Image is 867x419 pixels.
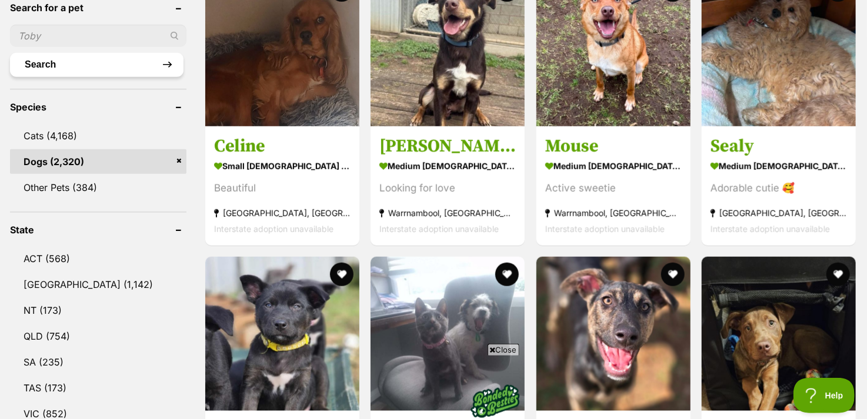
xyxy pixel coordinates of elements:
strong: medium [DEMOGRAPHIC_DATA] Dog [379,157,516,175]
span: Interstate adoption unavailable [214,224,334,234]
a: SA (235) [10,350,186,374]
strong: medium [DEMOGRAPHIC_DATA] Dog [545,157,682,175]
button: favourite [330,263,354,286]
iframe: Help Scout Beacon - Open [793,378,855,413]
strong: medium [DEMOGRAPHIC_DATA] Dog [711,157,847,175]
button: Search [10,53,184,76]
iframe: Advertisement [219,360,648,413]
strong: Warrnambool, [GEOGRAPHIC_DATA] [545,205,682,221]
a: Mouse medium [DEMOGRAPHIC_DATA] Dog Active sweetie Warrnambool, [GEOGRAPHIC_DATA] Interstate adop... [536,126,691,246]
div: Active sweetie [545,180,682,196]
div: Adorable cutie 🥰 [711,180,847,196]
img: Mac - Mixed breed Dog [702,257,856,411]
h3: [PERSON_NAME] [379,135,516,157]
strong: small [DEMOGRAPHIC_DATA] Dog [214,157,351,175]
a: Sealy medium [DEMOGRAPHIC_DATA] Dog Adorable cutie 🥰 [GEOGRAPHIC_DATA], [GEOGRAPHIC_DATA] Interst... [702,126,856,246]
header: Search for a pet [10,2,186,13]
span: Interstate adoption unavailable [379,224,499,234]
a: NT (173) [10,298,186,323]
span: Interstate adoption unavailable [711,224,830,234]
strong: [GEOGRAPHIC_DATA], [GEOGRAPHIC_DATA] [711,205,847,221]
h3: Mouse [545,135,682,157]
a: Dogs (2,320) [10,149,186,174]
button: favourite [496,263,519,286]
img: Tess and Miley - Jack Russell Terrier Dog [371,257,525,411]
a: ACT (568) [10,246,186,271]
header: State [10,224,186,235]
span: Interstate adoption unavailable [545,224,665,234]
input: Toby [10,25,186,47]
strong: Warrnambool, [GEOGRAPHIC_DATA] [379,205,516,221]
img: Otto - Australian Kelpie Dog [205,257,359,411]
a: [GEOGRAPHIC_DATA] (1,142) [10,272,186,297]
div: Beautiful [214,180,351,196]
h3: Celine [214,135,351,157]
a: Celine small [DEMOGRAPHIC_DATA] Dog Beautiful [GEOGRAPHIC_DATA], [GEOGRAPHIC_DATA] Interstate ado... [205,126,359,246]
a: QLD (754) [10,324,186,348]
span: Close [488,344,519,356]
img: Colossal - Australian Kelpie x Staghound Dog [536,257,691,411]
a: Other Pets (384) [10,175,186,200]
a: Cats (4,168) [10,123,186,148]
a: [PERSON_NAME] medium [DEMOGRAPHIC_DATA] Dog Looking for love Warrnambool, [GEOGRAPHIC_DATA] Inter... [371,126,525,246]
div: Looking for love [379,180,516,196]
strong: [GEOGRAPHIC_DATA], [GEOGRAPHIC_DATA] [214,205,351,221]
header: Species [10,102,186,112]
h3: Sealy [711,135,847,157]
a: TAS (173) [10,376,186,400]
button: favourite [661,263,685,286]
button: favourite [826,263,850,286]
